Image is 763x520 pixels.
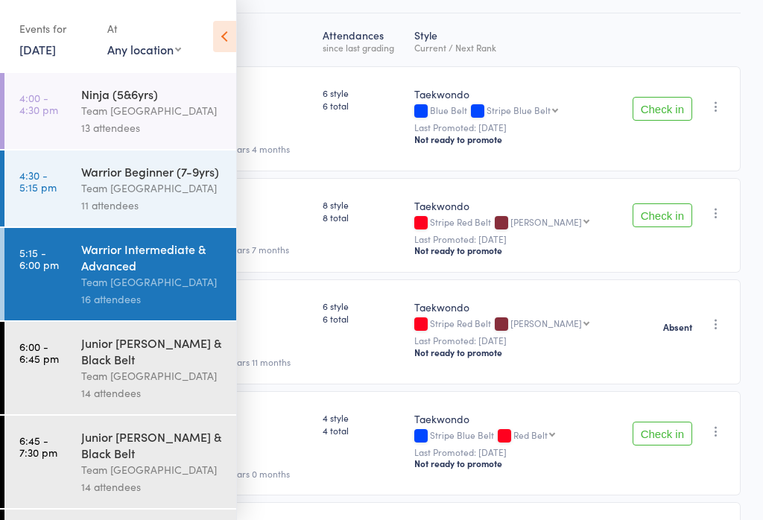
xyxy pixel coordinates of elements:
[633,97,692,121] button: Check in
[414,346,609,358] div: Not ready to promote
[19,16,92,41] div: Events for
[19,340,59,364] time: 6:00 - 6:45 pm
[414,133,609,145] div: Not ready to promote
[414,42,609,52] div: Current / Next Rank
[81,478,224,495] div: 14 attendees
[81,291,224,308] div: 16 attendees
[510,318,582,328] div: [PERSON_NAME]
[81,334,224,367] div: Junior [PERSON_NAME] & Black Belt
[513,430,548,440] div: Red Belt
[414,299,609,314] div: Taekwondo
[323,211,402,223] span: 8 total
[414,411,609,426] div: Taekwondo
[81,461,224,478] div: Team [GEOGRAPHIC_DATA]
[107,41,181,57] div: Any location
[487,105,551,115] div: Stripe Blue Belt
[414,105,609,118] div: Blue Belt
[81,180,224,197] div: Team [GEOGRAPHIC_DATA]
[663,321,692,333] strong: Absent
[19,92,58,115] time: 4:00 - 4:30 pm
[81,86,224,102] div: Ninja (5&6yrs)
[81,273,224,291] div: Team [GEOGRAPHIC_DATA]
[81,241,224,273] div: Warrior Intermediate & Advanced
[633,422,692,446] button: Check in
[19,41,56,57] a: [DATE]
[323,198,402,211] span: 8 style
[414,234,609,244] small: Last Promoted: [DATE]
[408,20,615,60] div: Style
[414,318,609,331] div: Stripe Red Belt
[323,299,402,312] span: 6 style
[323,312,402,325] span: 6 total
[323,86,402,99] span: 6 style
[81,384,224,402] div: 14 attendees
[81,102,224,119] div: Team [GEOGRAPHIC_DATA]
[323,411,402,424] span: 4 style
[4,228,236,320] a: 5:15 -6:00 pmWarrior Intermediate & AdvancedTeam [GEOGRAPHIC_DATA]16 attendees
[414,198,609,213] div: Taekwondo
[4,150,236,226] a: 4:30 -5:15 pmWarrior Beginner (7-9yrs)Team [GEOGRAPHIC_DATA]11 attendees
[414,244,609,256] div: Not ready to promote
[414,86,609,101] div: Taekwondo
[323,99,402,112] span: 6 total
[81,119,224,136] div: 13 attendees
[107,16,181,41] div: At
[81,367,224,384] div: Team [GEOGRAPHIC_DATA]
[510,217,582,226] div: [PERSON_NAME]
[19,169,57,193] time: 4:30 - 5:15 pm
[81,428,224,461] div: Junior [PERSON_NAME] & Black Belt
[414,430,609,443] div: Stripe Blue Belt
[317,20,408,60] div: Atten­dances
[323,42,402,52] div: since last grading
[4,416,236,508] a: 6:45 -7:30 pmJunior [PERSON_NAME] & Black BeltTeam [GEOGRAPHIC_DATA]14 attendees
[414,217,609,229] div: Stripe Red Belt
[414,335,609,346] small: Last Promoted: [DATE]
[4,322,236,414] a: 6:00 -6:45 pmJunior [PERSON_NAME] & Black BeltTeam [GEOGRAPHIC_DATA]14 attendees
[19,434,57,458] time: 6:45 - 7:30 pm
[19,247,59,270] time: 5:15 - 6:00 pm
[323,424,402,437] span: 4 total
[81,163,224,180] div: Warrior Beginner (7-9yrs)
[414,447,609,457] small: Last Promoted: [DATE]
[633,203,692,227] button: Check in
[4,73,236,149] a: 4:00 -4:30 pmNinja (5&6yrs)Team [GEOGRAPHIC_DATA]13 attendees
[414,122,609,133] small: Last Promoted: [DATE]
[81,197,224,214] div: 11 attendees
[414,457,609,469] div: Not ready to promote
